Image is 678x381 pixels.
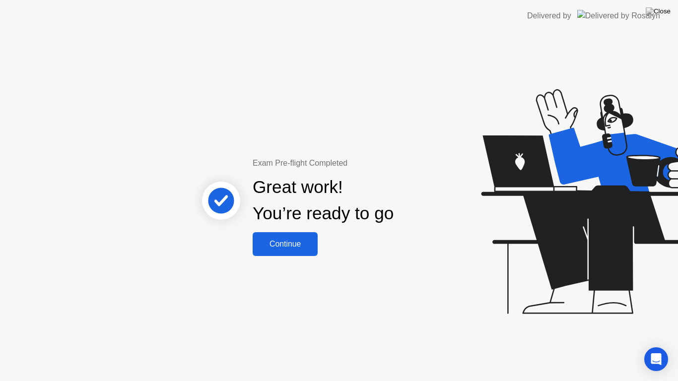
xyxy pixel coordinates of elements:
[253,157,458,169] div: Exam Pre-flight Completed
[253,232,318,256] button: Continue
[644,347,668,371] div: Open Intercom Messenger
[527,10,571,22] div: Delivered by
[646,7,671,15] img: Close
[253,174,394,227] div: Great work! You’re ready to go
[577,10,660,21] img: Delivered by Rosalyn
[256,240,315,249] div: Continue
